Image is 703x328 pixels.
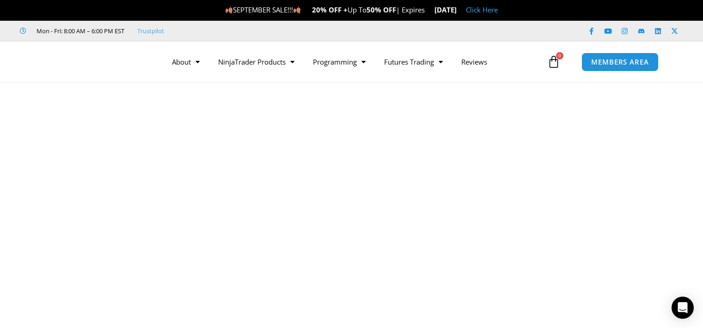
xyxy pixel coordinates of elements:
img: 🍂 [226,6,232,13]
span: MEMBERS AREA [591,59,649,66]
strong: [DATE] [434,5,457,14]
img: 🍂 [293,6,300,13]
strong: 20% OFF + [312,5,348,14]
a: MEMBERS AREA [581,53,659,72]
strong: 50% OFF [367,5,396,14]
span: 0 [556,52,563,60]
a: Trustpilot [137,25,164,36]
a: Futures Trading [375,51,452,72]
a: Reviews [452,51,496,72]
img: LogoAI | Affordable Indicators – NinjaTrader [34,45,134,78]
a: 0 [533,48,574,75]
a: About [163,51,209,72]
div: Open Intercom Messenger [672,297,694,319]
span: SEPTEMBER SALE!!! Up To | Expires [225,5,434,14]
img: ⌛ [425,6,432,13]
nav: Menu [163,51,545,72]
a: Click Here [466,5,498,14]
a: Programming [304,51,375,72]
a: NinjaTrader Products [209,51,304,72]
span: Mon - Fri: 8:00 AM – 6:00 PM EST [34,25,124,36]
